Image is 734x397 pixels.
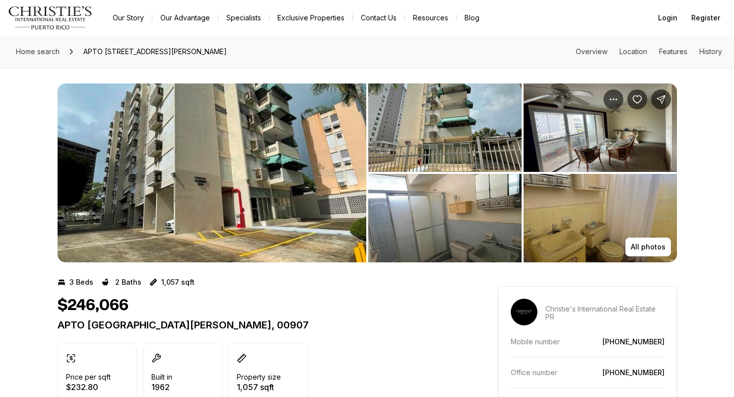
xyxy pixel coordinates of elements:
button: View image gallery [58,83,366,262]
nav: Page section menu [576,48,722,56]
p: 3 Beds [69,278,93,286]
p: Christie's International Real Estate PR [545,305,665,321]
p: Mobile number [511,337,560,346]
li: 1 of 3 [58,83,366,262]
button: Contact Us [353,11,404,25]
a: Our Story [105,11,152,25]
button: Share Property: APTO 302 CONDADO GARDENS #302 [651,89,671,109]
button: View image gallery [368,83,522,172]
p: Built in [151,373,172,381]
h1: $246,066 [58,296,129,315]
p: $232.80 [66,383,111,391]
button: View image gallery [524,174,677,262]
button: Save Property: APTO 302 CONDADO GARDENS #302 [627,89,647,109]
a: Our Advantage [152,11,218,25]
a: Specialists [218,11,269,25]
p: 1,057 sqft [161,278,195,286]
p: 2 Baths [115,278,141,286]
button: View image gallery [524,83,677,172]
p: Office number [511,368,557,377]
button: View image gallery [368,174,522,262]
p: 1962 [151,383,172,391]
p: 1,057 sqft [237,383,281,391]
p: APTO [GEOGRAPHIC_DATA][PERSON_NAME], 00907 [58,319,463,331]
p: Price per sqft [66,373,111,381]
a: Blog [457,11,487,25]
button: Register [685,8,726,28]
a: Resources [405,11,456,25]
button: Property options [603,89,623,109]
a: Skip to: Overview [576,47,607,56]
span: Home search [16,47,60,56]
a: Skip to: Features [659,47,687,56]
button: Login [652,8,683,28]
button: All photos [625,238,671,256]
div: Listing Photos [58,83,677,262]
li: 2 of 3 [368,83,677,262]
a: Skip to: Location [619,47,647,56]
a: Skip to: History [699,47,722,56]
span: Login [658,14,677,22]
p: All photos [631,243,666,251]
img: logo [8,6,93,30]
a: Home search [12,44,64,60]
span: APTO [STREET_ADDRESS][PERSON_NAME] [79,44,231,60]
p: Property size [237,373,281,381]
span: Register [691,14,720,22]
a: Exclusive Properties [269,11,352,25]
